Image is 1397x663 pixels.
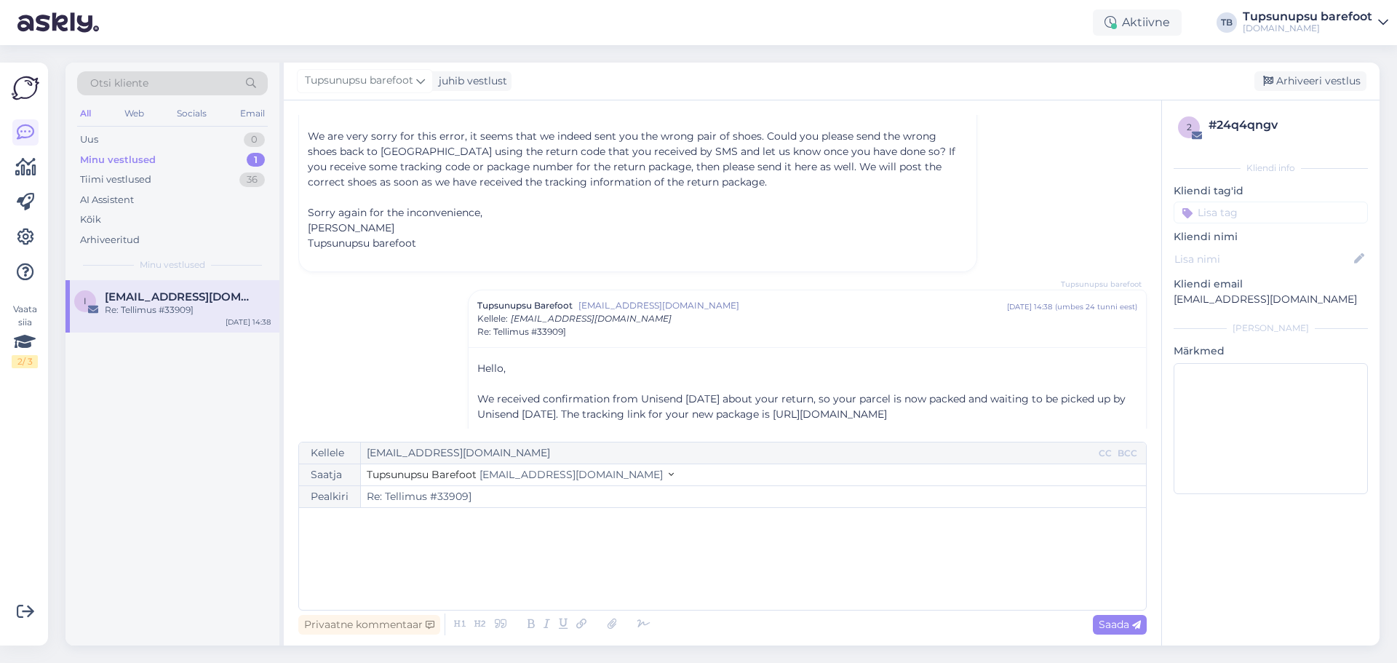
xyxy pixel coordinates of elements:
[90,76,148,91] span: Otsi kliente
[477,313,508,324] span: Kellele :
[1061,279,1142,290] span: Tupsunupsu barefoot
[511,313,672,324] span: [EMAIL_ADDRESS][DOMAIN_NAME]
[1174,322,1368,335] div: [PERSON_NAME]
[1174,277,1368,292] p: Kliendi email
[105,303,271,317] div: Re: Tellimus #33909]
[122,104,147,123] div: Web
[1174,229,1368,245] p: Kliendi nimi
[80,213,101,227] div: Kõik
[308,130,955,188] span: We are very sorry for this error, it seems that we indeed sent you the wrong pair of shoes. Could...
[308,237,416,250] span: Tupsunupsu barefoot
[12,355,38,368] div: 2 / 3
[12,74,39,102] img: Askly Logo
[299,464,361,485] div: Saatja
[1099,618,1141,631] span: Saada
[1174,344,1368,359] p: Märkmed
[477,362,506,375] span: Hello,
[308,206,482,219] span: Sorry again for the inconvenience,
[305,73,413,89] span: Tupsunupsu barefoot
[244,132,265,147] div: 0
[479,468,663,481] span: [EMAIL_ADDRESS][DOMAIN_NAME]
[1254,71,1366,91] div: Arhiveeri vestlus
[84,295,87,306] span: i
[237,104,268,123] div: Email
[80,193,134,207] div: AI Assistent
[80,233,140,247] div: Arhiveeritud
[12,303,38,368] div: Vaata siia
[1243,11,1372,23] div: Tupsunupsu barefoot
[367,468,477,481] span: Tupsunupsu Barefoot
[226,317,271,327] div: [DATE] 14:38
[105,290,256,303] span: ieva.gustaite@gmail.com
[299,486,361,507] div: Pealkiri
[1243,11,1388,34] a: Tupsunupsu barefoot[DOMAIN_NAME]
[1217,12,1237,33] div: TB
[298,615,440,635] div: Privaatne kommentaar
[477,299,573,312] span: Tupsunupsu Barefoot
[578,299,1007,312] span: [EMAIL_ADDRESS][DOMAIN_NAME]
[80,132,98,147] div: Uus
[80,153,156,167] div: Minu vestlused
[1243,23,1372,34] div: [DOMAIN_NAME]
[247,153,265,167] div: 1
[433,74,507,89] div: juhib vestlust
[1096,447,1115,460] div: CC
[1174,162,1368,175] div: Kliendi info
[477,392,1126,421] span: We received confirmation from Unisend [DATE] about your return, so your parcel is now packed and ...
[308,221,394,234] span: [PERSON_NAME]
[174,104,210,123] div: Socials
[1174,292,1368,307] p: [EMAIL_ADDRESS][DOMAIN_NAME]
[1093,9,1182,36] div: Aktiivne
[239,172,265,187] div: 36
[367,467,674,483] button: Tupsunupsu Barefoot [EMAIL_ADDRESS][DOMAIN_NAME]
[477,325,566,338] span: Re: Tellimus #33909]
[1055,301,1137,312] div: ( umbes 24 tunni eest )
[1007,301,1052,312] div: [DATE] 14:38
[1209,116,1364,134] div: # 24q4qngv
[1174,251,1351,267] input: Lisa nimi
[77,104,94,123] div: All
[1174,183,1368,199] p: Kliendi tag'id
[361,486,1146,507] input: Write subject here...
[299,442,361,464] div: Kellele
[1187,122,1192,132] span: 2
[361,442,1096,464] input: Recepient...
[1115,447,1140,460] div: BCC
[1174,202,1368,223] input: Lisa tag
[80,172,151,187] div: Tiimi vestlused
[140,258,205,271] span: Minu vestlused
